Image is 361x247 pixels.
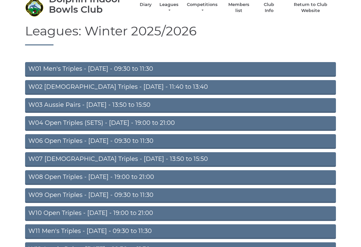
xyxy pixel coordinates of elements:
[25,116,336,131] a: W04 Open Triples (SETS) - [DATE] - 19:00 to 21:00
[25,62,336,77] a: W01 Men's Triples - [DATE] - 09:30 to 11:30
[25,98,336,113] a: W03 Aussie Pairs - [DATE] - 13:50 to 15:50
[25,224,336,239] a: W11 Men's Triples - [DATE] - 09:30 to 11:30
[259,2,279,14] a: Club Info
[140,2,152,8] a: Diary
[25,24,336,46] h1: Leagues: Winter 2025/2026
[186,2,218,14] a: Competitions
[25,80,336,95] a: W02 [DEMOGRAPHIC_DATA] Triples - [DATE] - 11:40 to 13:40
[225,2,252,14] a: Members list
[25,134,336,149] a: W06 Open Triples - [DATE] - 09:30 to 11:30
[25,170,336,185] a: W08 Open Triples - [DATE] - 19:00 to 21:00
[158,2,179,14] a: Leagues
[25,152,336,167] a: W07 [DEMOGRAPHIC_DATA] Triples - [DATE] - 13:50 to 15:50
[285,2,336,14] a: Return to Club Website
[25,188,336,203] a: W09 Open Triples - [DATE] - 09:30 to 11:30
[25,206,336,221] a: W10 Open Triples - [DATE] - 19:00 to 21:00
